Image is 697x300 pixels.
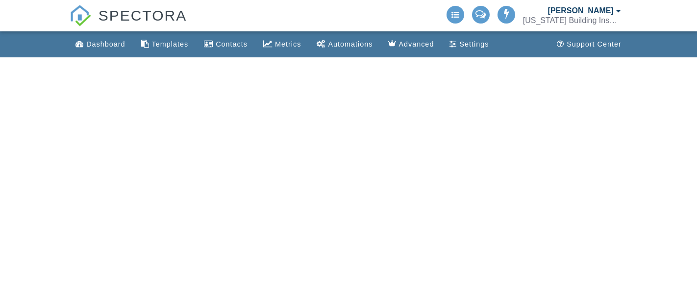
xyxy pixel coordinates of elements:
[70,15,187,33] a: SPECTORA
[523,16,621,25] div: Florida Building Inspectorz
[200,35,251,53] a: Contacts
[86,40,125,48] div: Dashboard
[99,5,187,25] span: SPECTORA
[70,5,91,26] img: The Best Home Inspection Software - Spectora
[328,40,373,48] div: Automations
[72,35,129,53] a: Dashboard
[216,40,248,48] div: Contacts
[384,35,438,53] a: Advanced
[313,35,376,53] a: Automations (Advanced)
[152,40,189,48] div: Templates
[137,35,193,53] a: Templates
[553,35,625,53] a: Support Center
[275,40,301,48] div: Metrics
[446,35,493,53] a: Settings
[398,40,434,48] div: Advanced
[548,6,614,16] div: [PERSON_NAME]
[567,40,622,48] div: Support Center
[259,35,305,53] a: Metrics
[459,40,489,48] div: Settings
